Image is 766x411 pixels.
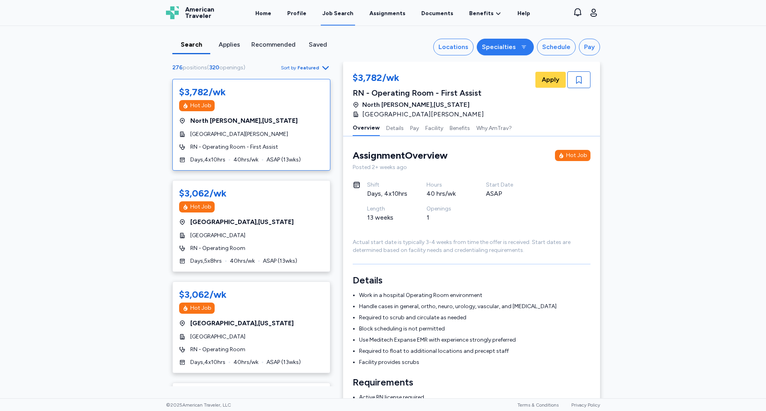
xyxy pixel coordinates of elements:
span: RN - Operating Room [190,244,245,252]
div: Job Search [322,10,353,18]
button: Benefits [450,119,470,136]
button: Pay [410,119,419,136]
div: 40 hrs/wk [426,189,467,199]
button: Pay [579,39,600,55]
div: Locations [438,42,468,52]
span: RN - Operating Room [190,346,245,354]
span: Sort by [281,65,296,71]
a: Benefits [469,10,501,18]
span: 276 [172,64,183,71]
li: Block scheduling is not permitted [359,325,590,333]
span: © 2025 American Traveler, LLC [166,402,231,408]
button: Apply [535,72,566,88]
span: 40 hrs/wk [233,156,259,164]
li: Required to scrub and circulate as needed [359,314,590,322]
span: Days , 4 x 10 hrs [190,156,225,164]
li: Required to float to additional locations and precept staff [359,347,590,355]
li: Facility provides scrubs [359,358,590,366]
span: openings [219,64,243,71]
div: $3,782/wk [353,71,489,86]
h3: Requirements [353,376,590,389]
span: Benefits [469,10,494,18]
div: Shift [367,181,407,189]
span: positions [183,64,207,71]
div: Specialties [482,42,516,52]
div: Applies [213,40,245,49]
span: ASAP ( 13 wks) [267,156,301,164]
div: Assignment Overview [353,149,448,162]
span: Days , 5 x 8 hrs [190,257,222,265]
div: Hot Job [190,304,211,312]
div: RN - Operating Room - First Assist [353,87,489,98]
button: Overview [353,119,380,136]
li: Handle cases in general, ortho, neuro, urology, vascular, and [MEDICAL_DATA] [359,303,590,311]
span: [GEOGRAPHIC_DATA] , [US_STATE] [190,319,294,328]
span: North [PERSON_NAME] , [US_STATE] [362,100,470,110]
span: [GEOGRAPHIC_DATA] [190,232,245,240]
span: American Traveler [185,6,214,19]
span: [GEOGRAPHIC_DATA] [190,333,245,341]
div: Search [176,40,207,49]
button: Details [386,119,404,136]
button: Schedule [537,39,576,55]
div: Hot Job [566,151,587,159]
span: Days , 4 x 10 hrs [190,358,225,366]
span: ASAP ( 13 wks) [267,358,301,366]
button: Specialties [477,39,534,55]
span: [GEOGRAPHIC_DATA][PERSON_NAME] [190,130,288,138]
div: Posted 2+ weeks ago [353,163,590,171]
div: ASAP [486,189,526,199]
div: Openings [426,205,467,213]
a: Job Search [321,1,355,26]
li: Active RN license required [359,393,590,401]
div: Start Date [486,181,526,189]
li: Use Meditech Expanse EMR with experience strongly preferred [359,336,590,344]
button: Facility [425,119,443,136]
span: North [PERSON_NAME] , [US_STATE] [190,116,298,126]
span: ASAP ( 13 wks) [263,257,297,265]
span: 40 hrs/wk [230,257,255,265]
div: Days, 4x10hrs [367,189,407,199]
span: [GEOGRAPHIC_DATA] , [US_STATE] [190,217,294,227]
div: $3,062/wk [179,288,227,301]
div: Length [367,205,407,213]
a: Terms & Conditions [517,402,559,408]
div: Recommended [251,40,296,49]
span: RN - Operating Room - First Assist [190,143,278,151]
div: 13 weeks [367,213,407,222]
div: $3,782/wk [179,86,226,98]
div: ( ) [172,64,249,72]
span: Featured [298,65,319,71]
button: Locations [433,39,474,55]
div: Hours [426,181,467,189]
li: Work in a hospital Operating Room environment [359,291,590,299]
div: Hot Job [190,203,211,211]
div: Schedule [542,42,571,52]
div: Hot Job [190,102,211,110]
span: Apply [542,75,559,85]
div: 1 [426,213,467,222]
a: Privacy Policy [571,402,600,408]
div: Actual start date is typically 3-4 weeks from time the offer is received. Start dates are determi... [353,238,590,254]
img: Logo [166,6,179,19]
button: Why AmTrav? [476,119,512,136]
div: Pay [584,42,595,52]
span: 320 [209,64,219,71]
button: Sort byFeatured [281,63,330,73]
h3: Details [353,274,590,287]
span: [GEOGRAPHIC_DATA][PERSON_NAME] [362,110,484,119]
div: $3,062/wk [179,187,227,200]
span: 40 hrs/wk [233,358,259,366]
div: Saved [302,40,334,49]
